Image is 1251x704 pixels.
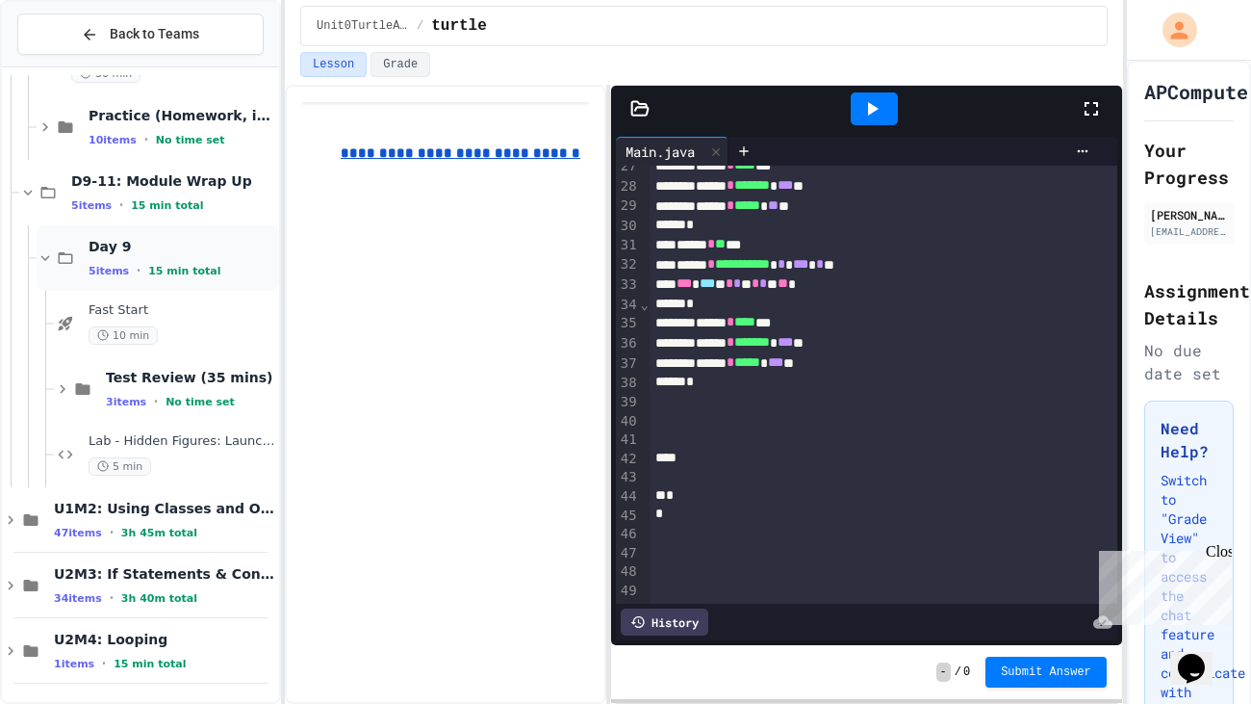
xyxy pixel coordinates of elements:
span: • [110,590,114,606]
div: No due date set [1144,339,1234,385]
span: Practice (Homework, if needed) [89,107,275,124]
div: 27 [616,157,640,177]
span: 47 items [54,527,102,539]
div: 28 [616,177,640,197]
button: Grade [370,52,430,77]
span: No time set [166,396,235,408]
h3: Need Help? [1161,417,1217,463]
div: 38 [616,374,640,393]
span: U2M3: If Statements & Control Flow [54,565,275,583]
span: 3h 45m total [121,527,197,539]
span: • [144,132,148,147]
span: / [417,18,423,34]
span: Back to Teams [110,24,199,44]
button: Back to Teams [17,13,264,55]
span: Test Review (35 mins) [106,369,275,386]
span: 34 items [54,592,102,605]
span: U1M2: Using Classes and Objects [54,500,275,517]
div: 46 [616,525,640,544]
iframe: chat widget [1091,543,1232,625]
span: 3h 40m total [121,592,197,605]
div: Main.java [616,142,704,162]
div: 45 [616,507,640,526]
div: 41 [616,430,640,450]
span: 15 min total [131,199,203,212]
span: / [955,665,961,680]
span: 10 items [89,134,137,146]
span: 3 items [106,396,146,408]
span: 10 min [89,326,158,345]
div: History [621,609,708,636]
div: 42 [616,450,640,469]
span: U2M4: Looping [54,631,275,648]
span: No time set [156,134,225,146]
span: 5 items [71,199,112,212]
div: 43 [616,468,640,487]
div: Chat with us now!Close [8,8,133,122]
div: 48 [616,562,640,582]
button: Submit Answer [985,657,1107,688]
span: • [154,394,158,409]
span: turtle [431,14,487,38]
span: 15 min total [114,658,186,670]
div: 36 [616,334,640,354]
h2: Your Progress [1144,137,1234,191]
span: 5 items [89,265,129,277]
iframe: chat widget [1170,627,1232,685]
div: 49 [616,582,640,601]
h2: Assignment Details [1144,277,1234,331]
span: 5 min [89,457,151,476]
div: 32 [616,255,640,275]
span: • [137,263,140,278]
span: 0 [963,665,970,680]
span: D9-11: Module Wrap Up [71,172,275,190]
span: 15 min total [148,265,220,277]
span: 1 items [54,658,94,670]
div: [EMAIL_ADDRESS][DOMAIN_NAME] [1150,224,1228,239]
div: 44 [616,487,640,507]
div: 39 [616,393,640,412]
div: 31 [616,236,640,256]
button: Lesson [300,52,367,77]
div: 47 [616,544,640,563]
span: Submit Answer [1001,665,1091,680]
span: - [936,663,951,682]
div: 29 [616,196,640,217]
span: Day 9 [89,238,275,255]
div: [PERSON_NAME] [1150,206,1228,223]
span: Unit0TurtleAvatar [317,18,409,34]
div: 37 [616,354,640,375]
div: Main.java [616,137,728,166]
span: Fold line [640,297,650,312]
div: 34 [616,296,640,315]
div: My Account [1142,8,1202,52]
span: Lab - Hidden Figures: Launch Weight Calculator [89,433,275,450]
span: Fast Start [89,302,275,319]
div: 35 [616,314,640,334]
span: • [102,656,106,671]
div: 30 [616,217,640,236]
div: 40 [616,412,640,431]
span: • [119,197,123,213]
div: 33 [616,275,640,296]
span: • [110,525,114,540]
